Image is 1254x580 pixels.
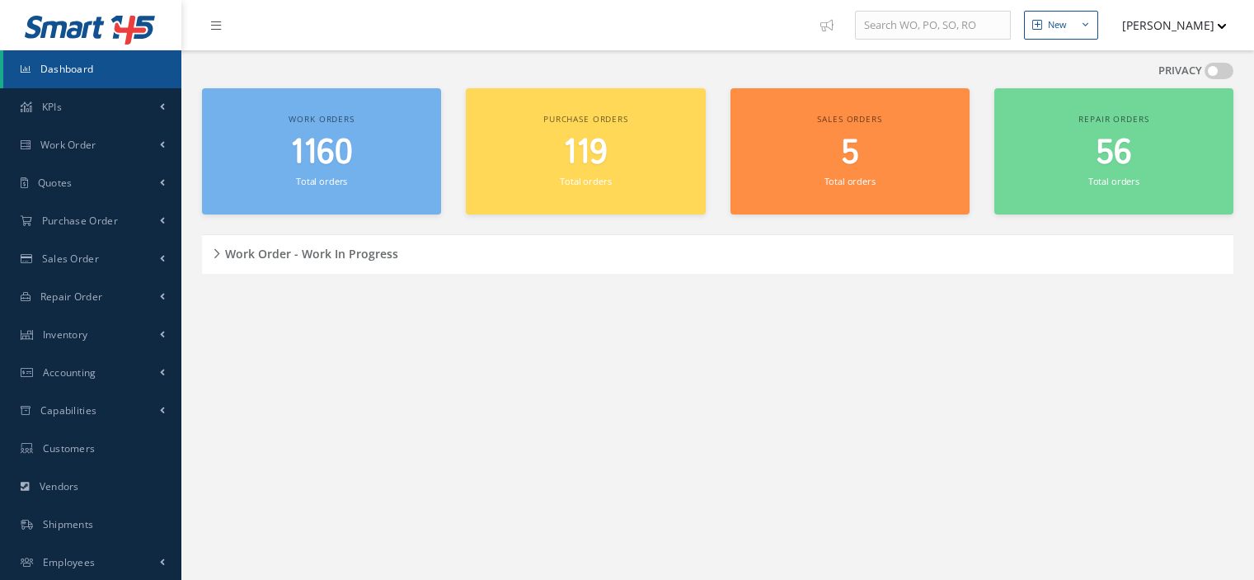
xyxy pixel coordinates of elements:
span: Dashboard [40,62,94,76]
span: Inventory [43,328,88,342]
small: Total orders [824,175,876,187]
small: Total orders [1088,175,1139,187]
span: Vendors [40,479,79,493]
span: Shipments [43,517,94,531]
a: Repair orders 56 Total orders [994,88,1233,215]
span: Customers [43,441,96,455]
label: PRIVACY [1158,63,1202,79]
span: 119 [563,130,608,177]
span: Repair orders [1078,113,1148,125]
input: Search WO, PO, SO, RO [855,11,1011,40]
span: Employees [43,555,96,569]
span: Accounting [43,365,96,380]
button: [PERSON_NAME] [1106,9,1227,41]
a: Dashboard [3,50,181,88]
h5: Work Order - Work In Progress [220,242,398,262]
span: Sales Order [42,252,99,266]
span: Work orders [289,113,354,125]
span: 5 [841,130,859,177]
span: Quotes [38,176,73,190]
button: New [1024,11,1098,40]
span: Purchase orders [543,113,628,125]
span: Capabilities [40,403,97,417]
span: 56 [1096,130,1132,177]
span: Sales orders [817,113,881,125]
small: Total orders [560,175,611,187]
small: Total orders [296,175,347,187]
span: Purchase Order [42,214,118,228]
span: Work Order [40,138,96,152]
a: Sales orders 5 Total orders [730,88,970,215]
a: Purchase orders 119 Total orders [466,88,705,215]
div: New [1048,18,1067,32]
span: KPIs [42,100,62,114]
span: 1160 [290,130,353,177]
a: Work orders 1160 Total orders [202,88,441,215]
span: Repair Order [40,290,103,304]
